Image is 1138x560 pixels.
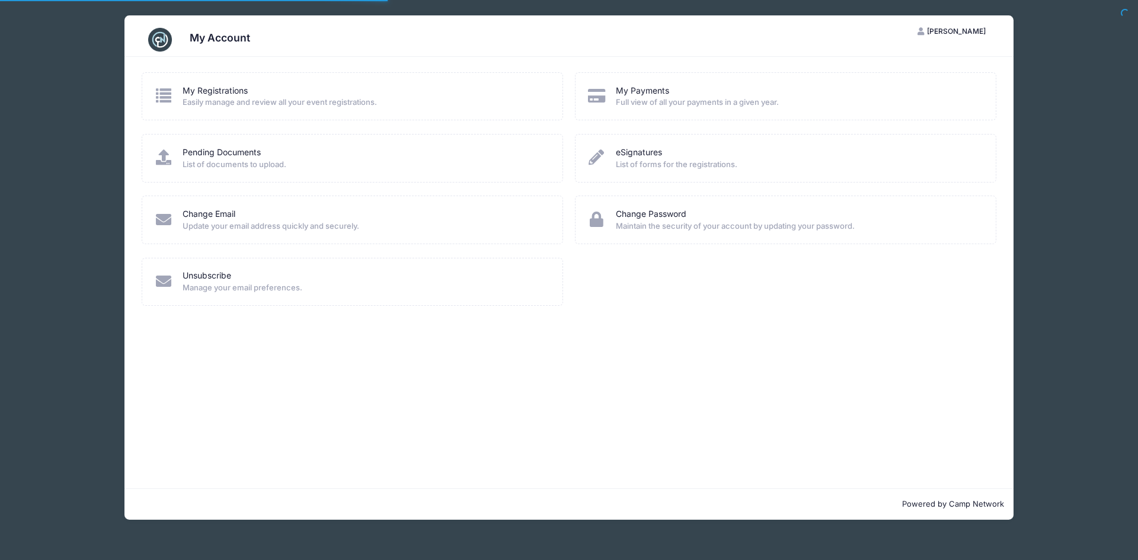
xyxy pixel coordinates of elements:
[183,220,547,232] span: Update your email address quickly and securely.
[183,85,248,97] a: My Registrations
[616,159,980,171] span: List of forms for the registrations.
[927,27,986,36] span: [PERSON_NAME]
[148,28,172,52] img: CampNetwork
[183,208,235,220] a: Change Email
[190,31,250,44] h3: My Account
[616,97,980,108] span: Full view of all your payments in a given year.
[183,270,231,282] a: Unsubscribe
[616,220,980,232] span: Maintain the security of your account by updating your password.
[183,282,547,294] span: Manage your email preferences.
[616,208,686,220] a: Change Password
[616,146,662,159] a: eSignatures
[183,159,547,171] span: List of documents to upload.
[134,498,1004,510] p: Powered by Camp Network
[907,21,996,41] button: [PERSON_NAME]
[183,97,547,108] span: Easily manage and review all your event registrations.
[616,85,669,97] a: My Payments
[183,146,261,159] a: Pending Documents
